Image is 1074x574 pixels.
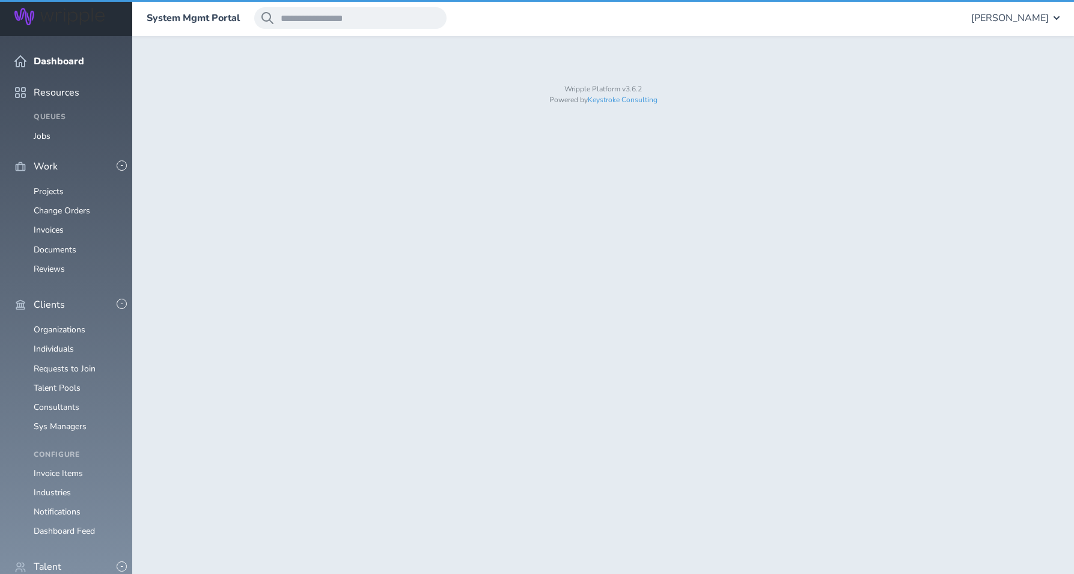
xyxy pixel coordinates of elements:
a: Invoices [34,224,64,236]
button: - [117,299,127,309]
a: Sys Managers [34,421,87,432]
h4: Queues [34,113,118,121]
span: Talent [34,561,61,572]
a: Requests to Join [34,363,96,374]
a: Talent Pools [34,382,81,394]
a: Projects [34,186,64,197]
span: Clients [34,299,65,310]
a: Consultants [34,401,79,413]
a: Jobs [34,130,50,142]
img: Wripple [14,8,105,25]
button: [PERSON_NAME] [971,7,1060,29]
span: Work [34,161,58,172]
a: Keystroke Consulting [588,95,658,105]
span: [PERSON_NAME] [971,13,1049,23]
a: Dashboard Feed [34,525,95,537]
a: Invoice Items [34,468,83,479]
a: Notifications [34,506,81,518]
a: Industries [34,487,71,498]
h4: Configure [34,451,118,459]
p: Powered by [162,96,1044,105]
a: System Mgmt Portal [147,13,240,23]
span: Resources [34,87,79,98]
a: Change Orders [34,205,90,216]
a: Organizations [34,324,85,335]
a: Documents [34,244,76,255]
button: - [117,561,127,572]
button: - [117,160,127,171]
a: Reviews [34,263,65,275]
p: Wripple Platform v3.6.2 [162,85,1044,94]
a: Individuals [34,343,74,355]
span: Dashboard [34,56,84,67]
